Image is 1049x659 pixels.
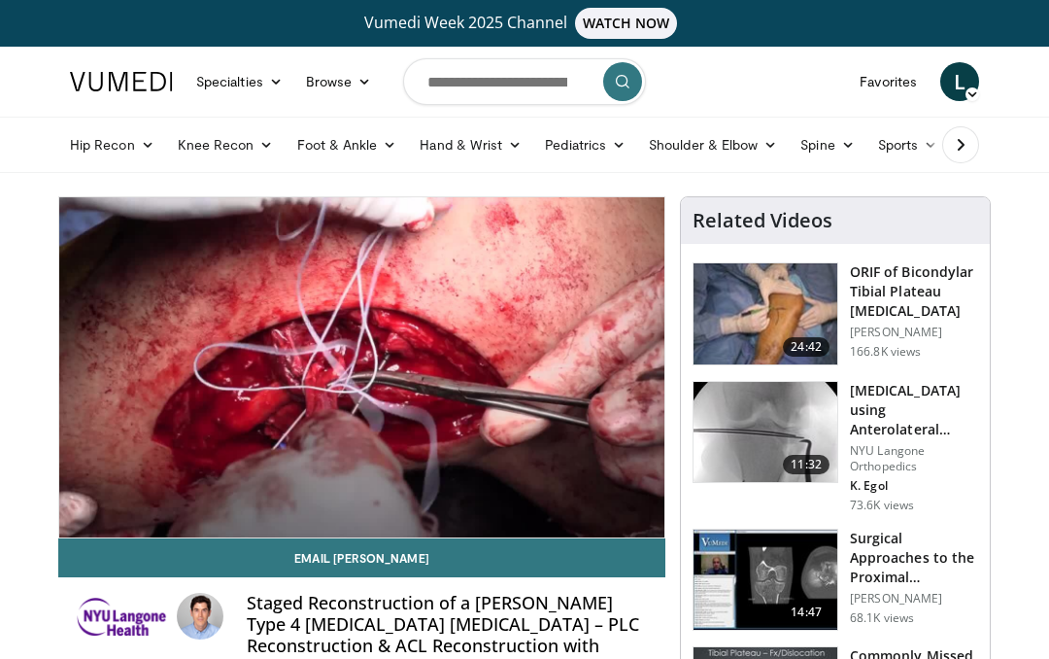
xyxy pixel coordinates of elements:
p: K. Egol [850,478,978,494]
span: 11:32 [783,455,829,474]
p: [PERSON_NAME] [850,591,978,607]
h3: ORIF of Bicondylar Tibial Plateau [MEDICAL_DATA] [850,262,978,321]
a: 24:42 ORIF of Bicondylar Tibial Plateau [MEDICAL_DATA] [PERSON_NAME] 166.8K views [693,262,978,365]
a: 11:32 [MEDICAL_DATA] using Anterolateral Approach NYU Langone Orthopedics K. Egol 73.6K views [693,381,978,513]
a: Knee Recon [166,125,286,164]
p: NYU Langone Orthopedics [850,443,978,474]
a: Foot & Ankle [286,125,409,164]
span: WATCH NOW [575,8,678,39]
a: Email [PERSON_NAME] [58,538,665,577]
a: Specialties [185,62,294,101]
h3: Surgical Approaches to the Proximal [MEDICAL_DATA] [850,529,978,587]
img: DA_UIUPltOAJ8wcH4xMDoxOjB1O8AjAz.150x105_q85_crop-smart_upscale.jpg [694,530,837,631]
img: NYU Langone Orthopedics [74,593,169,640]
img: Levy_Tib_Plat_100000366_3.jpg.150x105_q85_crop-smart_upscale.jpg [694,263,837,364]
video-js: Video Player [59,197,664,538]
p: [PERSON_NAME] [850,325,978,340]
img: 9nZFQMepuQiumqNn4xMDoxOjBzMTt2bJ.150x105_q85_crop-smart_upscale.jpg [694,382,837,483]
p: 73.6K views [850,498,914,513]
a: Spine [789,125,865,164]
a: Vumedi Week 2025 ChannelWATCH NOW [58,8,991,39]
a: Pediatrics [533,125,637,164]
a: Browse [294,62,384,101]
p: 166.8K views [850,344,921,360]
a: Sports [866,125,950,164]
a: 14:47 Surgical Approaches to the Proximal [MEDICAL_DATA] [PERSON_NAME] 68.1K views [693,529,978,632]
a: L [940,62,979,101]
a: Favorites [848,62,929,101]
span: 14:47 [783,603,829,622]
h4: Related Videos [693,209,832,232]
img: VuMedi Logo [70,72,173,91]
p: 68.1K views [850,610,914,626]
span: 24:42 [783,337,829,357]
img: Avatar [177,593,223,640]
a: Shoulder & Elbow [637,125,789,164]
a: Hand & Wrist [408,125,533,164]
input: Search topics, interventions [403,58,646,105]
h3: [MEDICAL_DATA] using Anterolateral Approach [850,381,978,439]
a: Hip Recon [58,125,166,164]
